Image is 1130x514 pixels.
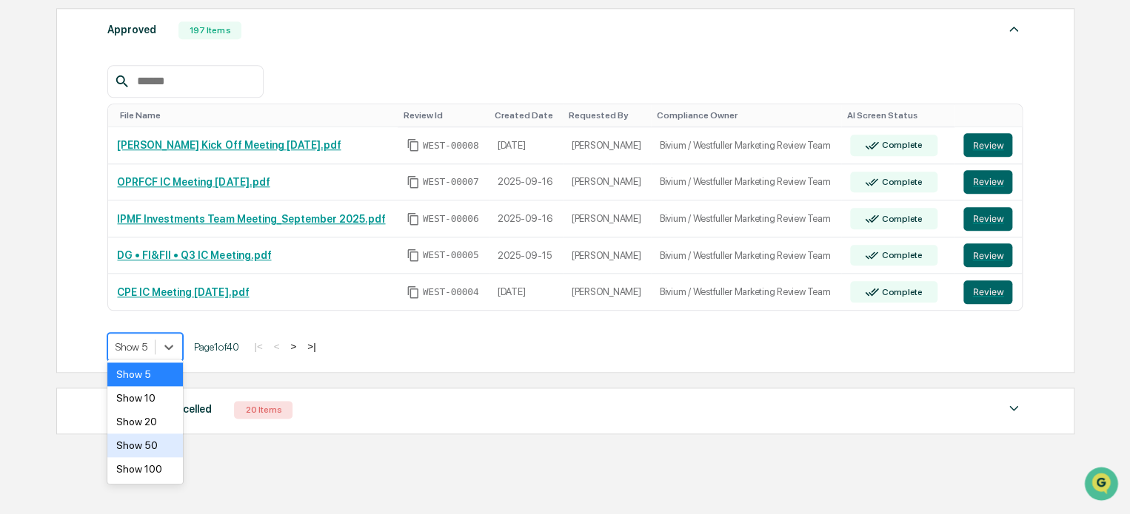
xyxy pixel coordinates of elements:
[117,213,385,225] a: IPMF Investments Team Meeting_September 2025.pdf
[879,140,923,150] div: Complete
[67,127,204,139] div: We're available if you need us!
[30,330,93,345] span: Data Lookup
[407,175,420,189] span: Copy Id
[117,139,341,151] a: [PERSON_NAME] Kick Off Meeting [DATE].pdf
[563,164,651,201] td: [PERSON_NAME]
[847,110,949,121] div: Toggle SortBy
[657,110,835,121] div: Toggle SortBy
[107,362,183,386] div: Show 5
[963,170,1012,194] button: Review
[46,200,120,212] span: [PERSON_NAME]
[120,110,391,121] div: Toggle SortBy
[250,340,267,353] button: |<
[651,274,841,310] td: Bivium / Westfuller Marketing Review Team
[107,303,119,315] div: 🗄️
[15,186,39,210] img: Rachel Stanley
[489,127,563,164] td: [DATE]
[423,213,479,225] span: WEST-00006
[1083,465,1123,505] iframe: Open customer support
[879,177,923,187] div: Complete
[404,110,483,121] div: Toggle SortBy
[286,340,301,353] button: >
[489,164,563,201] td: 2025-09-16
[423,249,479,261] span: WEST-00005
[423,140,479,152] span: WEST-00008
[563,237,651,274] td: [PERSON_NAME]
[30,302,96,317] span: Preclearance
[963,207,1013,231] a: Review
[963,243,1013,267] a: Review
[107,386,183,410] div: Show 10
[252,117,270,135] button: Start new chat
[489,274,563,310] td: [DATE]
[963,133,1013,157] a: Review
[147,366,179,377] span: Pylon
[101,296,190,322] a: 🗄️Attestations
[963,170,1013,194] a: Review
[9,296,101,322] a: 🖐️Preclearance
[407,285,420,299] span: Copy Id
[651,164,841,201] td: Bivium / Westfuller Marketing Review Team
[423,176,479,188] span: WEST-00007
[31,112,58,139] img: 8933085812038_c878075ebb4cc5468115_72.jpg
[423,286,479,298] span: WEST-00004
[651,237,841,274] td: Bivium / Westfuller Marketing Review Team
[407,212,420,226] span: Copy Id
[9,324,99,351] a: 🔎Data Lookup
[123,200,128,212] span: •
[122,302,184,317] span: Attestations
[489,200,563,237] td: 2025-09-16
[966,110,1016,121] div: Toggle SortBy
[117,249,271,261] a: DG • FI&FII • Q3 IC Meeting.pdf
[117,286,249,298] a: CPE IC Meeting [DATE].pdf
[107,433,183,457] div: Show 50
[67,112,243,127] div: Start new chat
[107,457,183,481] div: Show 100
[495,110,557,121] div: Toggle SortBy
[230,160,270,178] button: See all
[131,240,161,252] span: [DATE]
[303,340,320,353] button: >|
[46,240,120,252] span: [PERSON_NAME]
[15,226,39,250] img: Rachel Stanley
[123,240,128,252] span: •
[117,176,270,188] a: OPRFCF IC Meeting [DATE].pdf
[963,243,1012,267] button: Review
[407,138,420,152] span: Copy Id
[15,303,27,315] div: 🖐️
[107,20,156,39] div: Approved
[15,112,41,139] img: 1746055101610-c473b297-6a78-478c-a979-82029cc54cd1
[489,237,563,274] td: 2025-09-15
[104,365,179,377] a: Powered byPylon
[563,127,651,164] td: [PERSON_NAME]
[963,133,1012,157] button: Review
[563,274,651,310] td: [PERSON_NAME]
[15,163,99,175] div: Past conversations
[879,287,923,297] div: Complete
[963,280,1013,304] a: Review
[651,200,841,237] td: Bivium / Westfuller Marketing Review Team
[963,207,1012,231] button: Review
[879,250,923,260] div: Complete
[15,331,27,343] div: 🔎
[879,214,923,224] div: Complete
[651,127,841,164] td: Bivium / Westfuller Marketing Review Team
[270,340,284,353] button: <
[963,280,1012,304] button: Review
[178,21,241,39] div: 197 Items
[234,401,292,419] div: 20 Items
[107,410,183,433] div: Show 20
[194,341,238,353] span: Page 1 of 40
[131,200,161,212] span: [DATE]
[569,110,645,121] div: Toggle SortBy
[15,30,270,54] p: How can we help?
[1005,20,1023,38] img: caret
[563,200,651,237] td: [PERSON_NAME]
[407,248,420,262] span: Copy Id
[1005,399,1023,417] img: caret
